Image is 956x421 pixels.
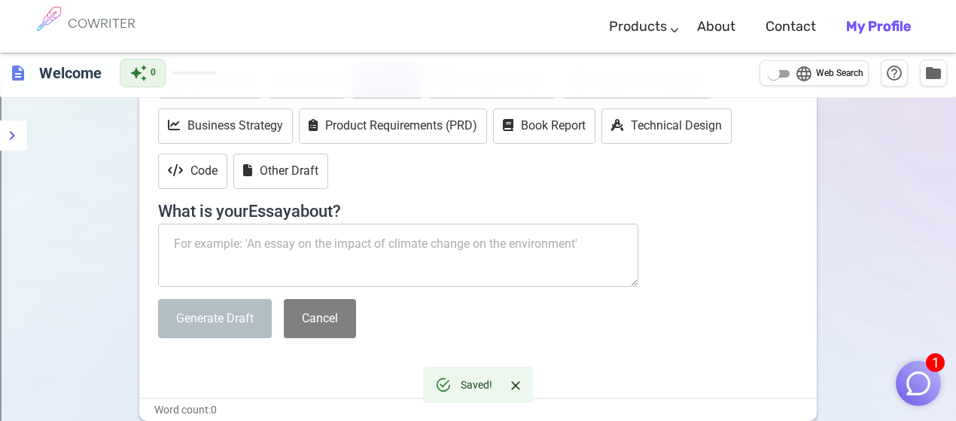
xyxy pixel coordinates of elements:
div: Options [6,60,950,74]
span: Web Search [816,66,863,81]
button: Technical Design [601,108,732,144]
button: Book Report [493,108,595,144]
a: About [697,5,735,49]
button: Generate Draft [158,299,272,339]
div: Word count: 0 [139,399,817,421]
a: Products [609,5,667,49]
span: description [9,64,27,82]
span: 0 [151,66,156,81]
span: auto_awesome [129,64,148,82]
button: Other Draft [233,154,328,189]
div: Sort A > Z [6,6,950,20]
img: Close chat [904,369,933,398]
button: Help & Shortcuts [881,59,908,87]
h6: COWRITER [68,17,135,30]
div: Rename [6,87,950,101]
b: My Profile [846,18,911,35]
span: help_outline [885,64,903,82]
div: Sign out [6,74,950,87]
button: Business Strategy [158,108,293,144]
div: Saved! [461,371,492,398]
div: Delete [6,47,950,60]
div: Move To ... [6,33,950,47]
h6: Click to edit title [33,58,108,88]
button: Close [504,374,527,397]
span: folder [924,64,942,82]
a: My Profile [846,5,911,49]
button: Manage Documents [920,59,947,87]
button: 1 [896,361,941,406]
button: Product Requirements (PRD) [299,108,487,144]
button: Cancel [284,299,356,339]
div: Move To ... [6,101,950,114]
a: Contact [766,5,816,49]
h4: What is your Essay about? [158,193,798,221]
span: language [795,65,813,83]
span: 1 [926,353,945,372]
button: Code [158,154,227,189]
div: Sort New > Old [6,20,950,33]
